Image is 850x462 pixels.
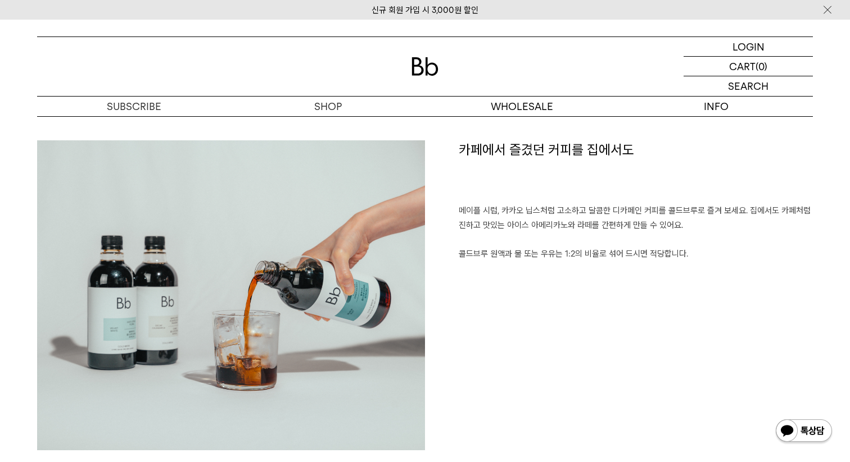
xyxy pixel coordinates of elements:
p: (0) [756,57,767,76]
p: INFO [619,97,813,116]
img: 8e04d3049e55527dcfbcdaf67edad5b6_104230.jpg [37,140,425,450]
p: WHOLESALE [425,97,619,116]
h1: 카페에서 즐겼던 커피를 집에서도 [459,140,813,204]
img: 로고 [412,57,438,76]
a: CART (0) [684,57,813,76]
a: LOGIN [684,37,813,57]
p: CART [729,57,756,76]
a: SHOP [231,97,425,116]
img: 카카오톡 채널 1:1 채팅 버튼 [775,418,833,445]
p: 메이플 시럽, 카카오 닙스처럼 고소하고 달콤한 디카페인 커피를 콜드브루로 즐겨 보세요. 집에서도 카페처럼 진하고 맛있는 아이스 아메리카노와 라떼를 간편하게 만들 수 있어요. ... [459,204,813,261]
a: 신규 회원 가입 시 3,000원 할인 [372,5,478,15]
p: LOGIN [733,37,765,56]
p: SEARCH [728,76,768,96]
a: SUBSCRIBE [37,97,231,116]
